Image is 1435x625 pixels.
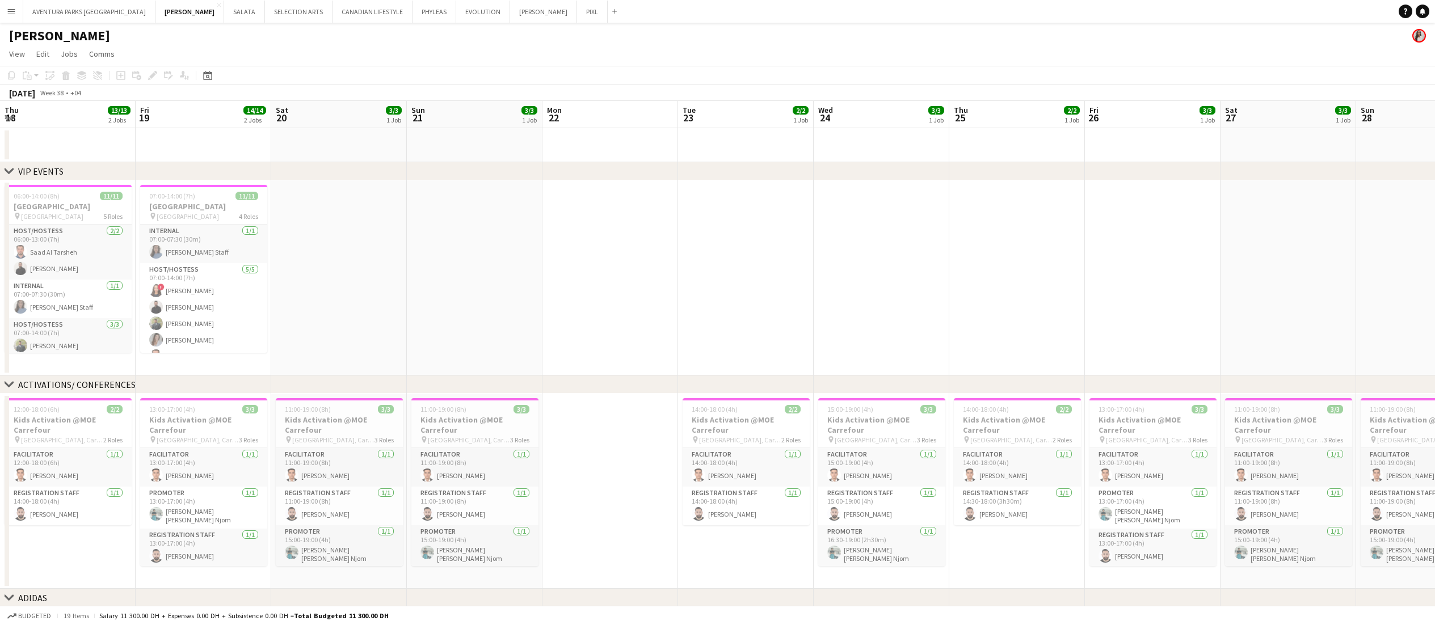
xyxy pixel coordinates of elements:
app-job-card: 13:00-17:00 (4h)3/3Kids Activation @MOE Carrefour [GEOGRAPHIC_DATA], Carrefour3 RolesFacilitator1... [140,398,267,566]
span: 2/2 [785,405,801,413]
app-card-role: Promoter1/115:00-19:00 (4h)[PERSON_NAME] [PERSON_NAME] Njom [276,525,403,567]
div: 1 Job [793,116,808,124]
app-card-role: Promoter1/116:30-19:00 (2h30m)[PERSON_NAME] [PERSON_NAME] Njom [818,525,945,567]
app-card-role: Promoter1/113:00-17:00 (4h)[PERSON_NAME] [PERSON_NAME] Njom [140,487,267,529]
span: 2/2 [1064,106,1080,115]
button: SALATA [224,1,265,23]
span: 23 [681,111,696,124]
h3: Kids Activation @MOE Carrefour [683,415,810,435]
app-job-card: 15:00-19:00 (4h)3/3Kids Activation @MOE Carrefour [GEOGRAPHIC_DATA], Carrefour3 RolesFacilitator1... [818,398,945,566]
span: 07:00-14:00 (7h) [149,192,195,200]
span: Total Budgeted 11 300.00 DH [294,611,389,620]
span: Week 38 [37,88,66,97]
button: Budgeted [6,610,53,622]
div: ACTIVATIONS/ CONFERENCES [18,379,136,390]
span: [GEOGRAPHIC_DATA] [21,212,83,221]
span: View [9,49,25,59]
button: PHYLEAS [413,1,456,23]
app-job-card: 11:00-19:00 (8h)3/3Kids Activation @MOE Carrefour [GEOGRAPHIC_DATA], Carrefour3 RolesFacilitator1... [1225,398,1352,566]
span: Jobs [61,49,78,59]
span: 21 [410,111,425,124]
app-job-card: 06:00-14:00 (8h)11/11[GEOGRAPHIC_DATA] [GEOGRAPHIC_DATA]5 RolesHost/Hostess2/206:00-13:00 (7h)Saa... [5,185,132,353]
h3: Kids Activation @MOE Carrefour [140,415,267,435]
span: 11:00-19:00 (8h) [420,405,466,413]
app-card-role: Internal1/107:00-07:30 (30m)[PERSON_NAME] Staff [140,225,267,263]
div: 07:00-14:00 (7h)11/11[GEOGRAPHIC_DATA] [GEOGRAPHIC_DATA]4 RolesInternal1/107:00-07:30 (30m)[PERSO... [140,185,267,353]
span: Sat [1225,105,1238,115]
span: 26 [1088,111,1099,124]
span: 5 Roles [103,212,123,221]
app-card-role: Facilitator1/112:00-18:00 (6h)[PERSON_NAME] [5,448,132,487]
span: 19 [138,111,149,124]
span: [GEOGRAPHIC_DATA], Carrefour [157,436,239,444]
span: 11:00-19:00 (8h) [1370,405,1416,413]
app-card-role: Facilitator1/114:00-18:00 (4h)[PERSON_NAME] [683,448,810,487]
span: Sun [1361,105,1374,115]
h3: Kids Activation @MOE Carrefour [1225,415,1352,435]
span: Wed [818,105,833,115]
app-job-card: 14:00-18:00 (4h)2/2Kids Activation @MOE Carrefour [GEOGRAPHIC_DATA], Carrefour2 RolesFacilitator1... [954,398,1081,525]
div: 2 Jobs [108,116,130,124]
app-card-role: Registration Staff1/115:00-19:00 (4h)[PERSON_NAME] [818,487,945,525]
span: 3/3 [1200,106,1215,115]
app-card-role: Host/Hostess2/206:00-13:00 (7h)Saad Al Tarsheh[PERSON_NAME] [5,225,132,280]
span: 3/3 [386,106,402,115]
h3: [GEOGRAPHIC_DATA] [5,201,132,212]
div: 12:00-18:00 (6h)2/2Kids Activation @MOE Carrefour [GEOGRAPHIC_DATA], Carrefour2 RolesFacilitator1... [5,398,132,525]
app-job-card: 11:00-19:00 (8h)3/3Kids Activation @MOE Carrefour [GEOGRAPHIC_DATA], Carrefour3 RolesFacilitator1... [276,398,403,566]
span: 3 Roles [1188,436,1207,444]
div: Salary 11 300.00 DH + Expenses 0.00 DH + Subsistence 0.00 DH = [99,611,389,620]
span: Budgeted [18,612,51,620]
app-card-role: Host/Hostess5/507:00-14:00 (7h)![PERSON_NAME][PERSON_NAME][PERSON_NAME][PERSON_NAME]Saad Al Tarsheh [140,263,267,368]
span: [GEOGRAPHIC_DATA], Carrefour [21,436,103,444]
button: EVOLUTION [456,1,510,23]
app-card-role: Registration Staff1/111:00-19:00 (8h)[PERSON_NAME] [1225,487,1352,525]
div: ADIDAS [18,592,47,603]
button: [PERSON_NAME] [155,1,224,23]
app-card-role: Facilitator1/114:00-18:00 (4h)[PERSON_NAME] [954,448,1081,487]
button: [PERSON_NAME] [510,1,577,23]
span: 3/3 [920,405,936,413]
span: Sun [411,105,425,115]
span: 3/3 [521,106,537,115]
span: 2 Roles [781,436,801,444]
span: Sat [276,105,288,115]
span: 3/3 [1335,106,1351,115]
h3: Kids Activation @MOE Carrefour [954,415,1081,435]
app-card-role: Registration Staff1/111:00-19:00 (8h)[PERSON_NAME] [276,487,403,525]
span: [GEOGRAPHIC_DATA], Carrefour [699,436,781,444]
span: 11/11 [235,192,258,200]
app-card-role: Internal1/107:00-07:30 (30m)[PERSON_NAME] Staff [5,280,132,318]
span: Comms [89,49,115,59]
div: 1 Job [929,116,944,124]
div: VIP EVENTS [18,166,64,177]
span: 2/2 [107,405,123,413]
span: 3 Roles [510,436,529,444]
span: 28 [1359,111,1374,124]
span: 13:00-17:00 (4h) [149,405,195,413]
app-job-card: 14:00-18:00 (4h)2/2Kids Activation @MOE Carrefour [GEOGRAPHIC_DATA], Carrefour2 RolesFacilitator1... [683,398,810,525]
span: 22 [545,111,562,124]
span: 14/14 [243,106,266,115]
app-card-role: Facilitator1/111:00-19:00 (8h)[PERSON_NAME] [276,448,403,487]
button: AVENTURA PARKS [GEOGRAPHIC_DATA] [23,1,155,23]
button: SELECTION ARTS [265,1,333,23]
span: 3/3 [1192,405,1207,413]
span: 2 Roles [103,436,123,444]
span: Edit [36,49,49,59]
span: [GEOGRAPHIC_DATA] [157,212,219,221]
span: [GEOGRAPHIC_DATA], Carrefour [1242,436,1324,444]
app-card-role: Registration Staff1/111:00-19:00 (8h)[PERSON_NAME] [411,487,538,525]
span: Fri [140,105,149,115]
span: Fri [1089,105,1099,115]
app-card-role: Registration Staff1/113:00-17:00 (4h)[PERSON_NAME] [1089,529,1217,567]
span: 12:00-18:00 (6h) [14,405,60,413]
div: 11:00-19:00 (8h)3/3Kids Activation @MOE Carrefour [GEOGRAPHIC_DATA], Carrefour3 RolesFacilitator1... [411,398,538,566]
span: 06:00-14:00 (8h) [14,192,60,200]
h3: Kids Activation @MOE Carrefour [5,415,132,435]
app-card-role: Promoter1/115:00-19:00 (4h)[PERSON_NAME] [PERSON_NAME] Njom [1225,525,1352,567]
app-job-card: 13:00-17:00 (4h)3/3Kids Activation @MOE Carrefour [GEOGRAPHIC_DATA], Carrefour3 RolesFacilitator1... [1089,398,1217,566]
